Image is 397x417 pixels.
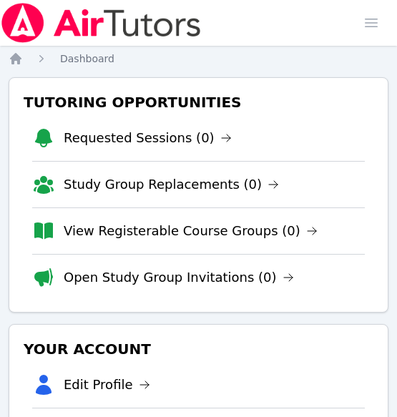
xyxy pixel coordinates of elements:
[60,53,114,64] span: Dashboard
[64,175,279,195] a: Study Group Replacements (0)
[64,128,232,148] a: Requested Sessions (0)
[60,51,114,66] a: Dashboard
[64,375,150,395] a: Edit Profile
[64,268,294,288] a: Open Study Group Invitations (0)
[21,336,376,362] h3: Your Account
[21,89,376,115] h3: Tutoring Opportunities
[9,51,388,66] nav: Breadcrumb
[64,221,318,241] a: View Registerable Course Groups (0)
